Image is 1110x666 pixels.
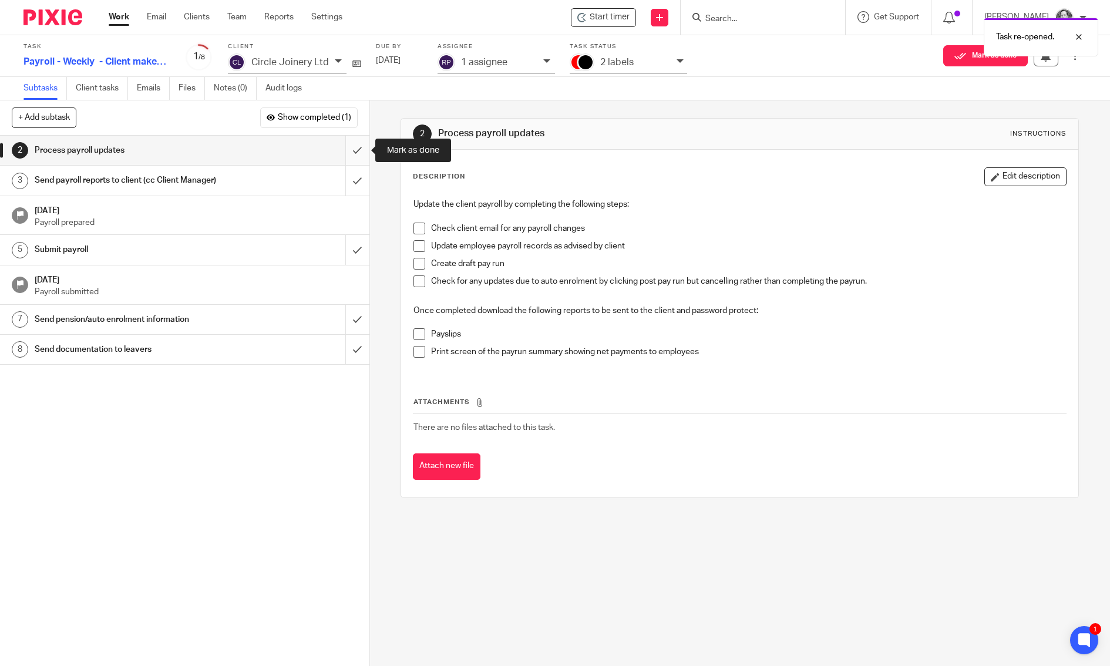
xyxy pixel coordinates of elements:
[1055,8,1074,27] img: Rod%202%20Small.jpg
[251,57,329,68] p: Circle Joinery Ltd
[413,125,432,143] div: 2
[413,199,1066,210] p: Update the client payroll by completing the following steps:
[12,341,28,358] div: 8
[137,77,170,100] a: Emails
[1089,623,1101,635] div: 1
[76,77,128,100] a: Client tasks
[413,399,470,405] span: Attachments
[23,9,82,25] img: Pixie
[35,311,234,328] h1: Send pension/auto enrolment information
[376,56,401,65] span: [DATE]
[35,241,234,258] h1: Submit payroll
[376,43,423,51] label: Due by
[12,142,28,159] div: 2
[35,286,358,298] p: Payroll submitted
[438,53,455,71] img: svg%3E
[413,305,1066,317] p: Once completed download the following reports to be sent to the client and password protect:
[12,107,76,127] button: + Add subtask
[431,223,1066,234] p: Check client email for any payroll changes
[12,173,28,189] div: 3
[413,423,555,432] span: There are no files attached to this task.
[184,11,210,23] a: Clients
[260,107,358,127] button: Show completed (1)
[228,53,245,71] img: svg%3E
[461,57,507,68] p: 1 assignee
[431,240,1066,252] p: Update employee payroll records as advised by client
[265,77,311,100] a: Audit logs
[278,113,351,123] span: Show completed (1)
[431,346,1066,358] p: Print screen of the payrun summary showing net payments to employees
[1010,129,1067,139] div: Instructions
[413,453,480,480] button: Attach new file
[23,77,67,100] a: Subtasks
[571,8,636,27] div: Circle Joinery Ltd - Payroll - Weekly - Client makes payments
[311,11,342,23] a: Settings
[12,311,28,328] div: 7
[35,202,358,217] h1: [DATE]
[438,127,765,140] h1: Process payroll updates
[413,172,465,181] p: Description
[109,11,129,23] a: Work
[179,77,205,100] a: Files
[264,11,294,23] a: Reports
[431,258,1066,270] p: Create draft pay run
[35,271,358,286] h1: [DATE]
[227,11,247,23] a: Team
[35,341,234,358] h1: Send documentation to leavers
[35,171,234,189] h1: Send payroll reports to client (cc Client Manager)
[35,142,234,159] h1: Process payroll updates
[600,57,634,68] p: 2 labels
[35,217,358,228] p: Payroll prepared
[431,275,1066,287] p: Check for any updates due to auto enrolment by clicking post pay run but cancelling rather than c...
[23,43,170,51] label: Task
[228,43,361,51] label: Client
[147,11,166,23] a: Email
[12,242,28,258] div: 5
[431,328,1066,340] p: Payslips
[214,77,257,100] a: Notes (0)
[438,43,555,51] label: Assignee
[996,31,1054,43] p: Task re-opened.
[984,167,1067,186] button: Edit description
[199,54,205,60] small: /8
[185,50,213,63] div: 1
